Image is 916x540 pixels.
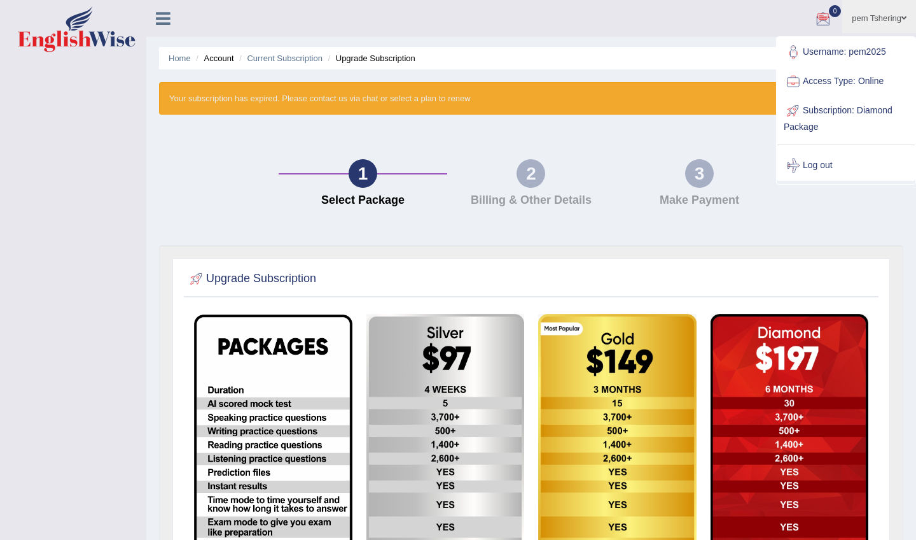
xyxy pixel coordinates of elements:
[325,52,415,64] li: Upgrade Subscription
[685,159,714,188] div: 3
[829,5,842,17] span: 0
[777,38,915,67] a: Username: pem2025
[247,53,323,63] a: Current Subscription
[159,82,903,115] div: Your subscription has expired. Please contact us via chat or select a plan to renew
[777,151,915,180] a: Log out
[169,53,191,63] a: Home
[777,96,915,139] a: Subscription: Diamond Package
[349,159,377,188] div: 1
[285,194,440,207] h4: Select Package
[777,67,915,96] a: Access Type: Online
[193,52,233,64] li: Account
[454,194,609,207] h4: Billing & Other Details
[517,159,545,188] div: 2
[187,269,316,288] h2: Upgrade Subscription
[621,194,777,207] h4: Make Payment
